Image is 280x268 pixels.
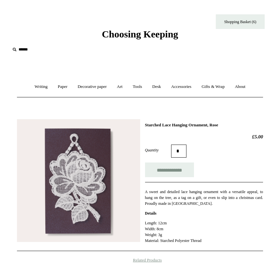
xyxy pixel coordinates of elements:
label: Quantity [145,147,171,153]
strong: Details [145,211,156,216]
a: Gifts & Wrap [197,78,229,95]
a: Writing [30,78,52,95]
h2: £5.00 [145,134,263,140]
h1: Starched Lace Hanging Ornament, Rose [145,122,263,128]
a: Choosing Keeping [102,34,178,38]
span: Choosing Keeping [102,29,178,39]
a: Tools [128,78,147,95]
span: A sweet and detailed lace hanging ornament with a versatile appeal, to hang on the tree, as a tag... [145,190,263,206]
a: Decorative paper [73,78,111,95]
a: Art [112,78,127,95]
a: About [230,78,250,95]
a: Shopping Basket (6) [216,14,265,29]
img: Starched Lace Hanging Ornament, Rose [17,119,140,242]
a: Desk [148,78,166,95]
p: Length: 12cm Width: 8cm Weight: 3g Material: Starched Polyester Thread [145,220,263,244]
a: Paper [53,78,72,95]
a: Accessories [167,78,196,95]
